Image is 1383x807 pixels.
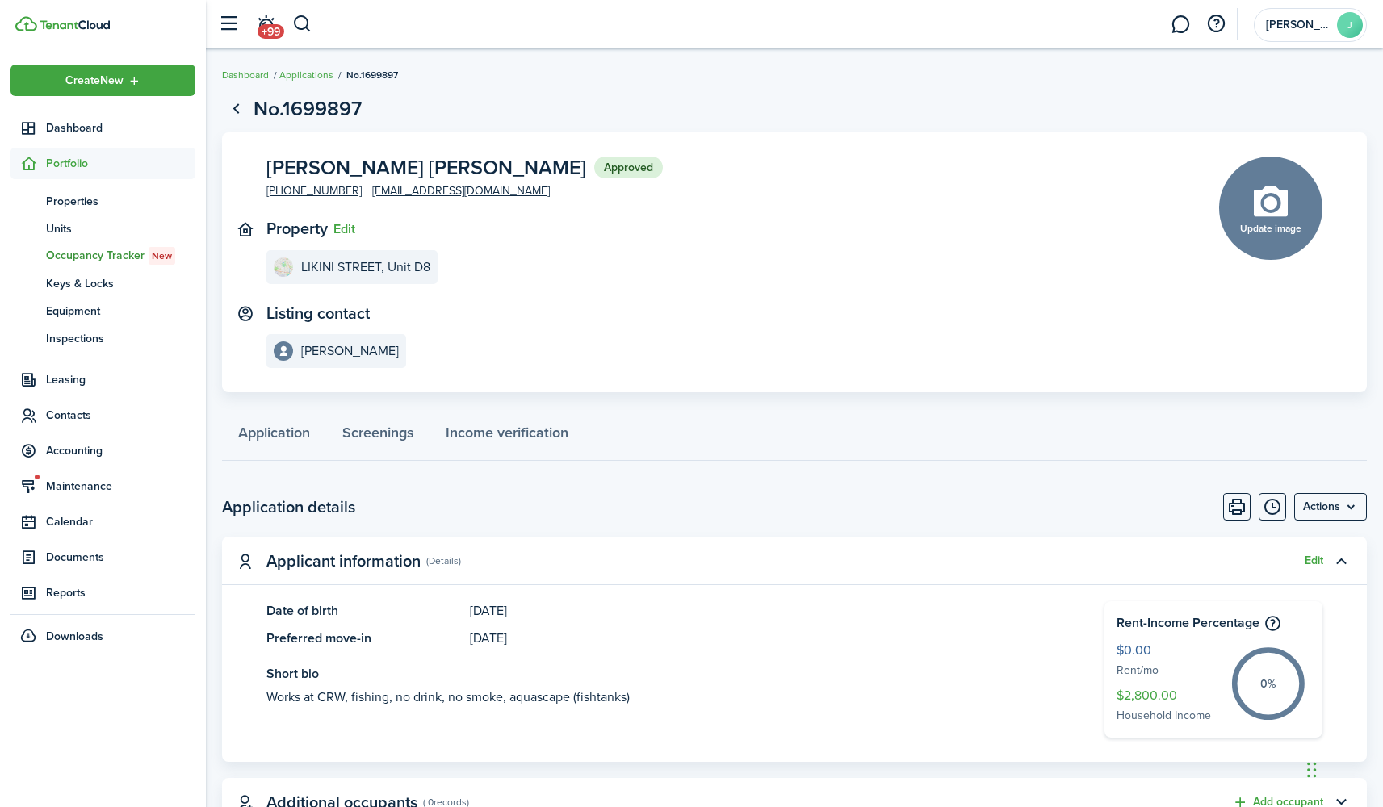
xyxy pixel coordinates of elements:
a: Applications [279,68,333,82]
a: Messaging [1165,4,1196,45]
button: Toggle accordion [1327,547,1355,575]
span: Downloads [46,628,103,645]
span: $0.00 [1117,641,1217,662]
span: Reports [46,584,195,601]
a: [EMAIL_ADDRESS][DOMAIN_NAME] [372,182,550,199]
span: Properties [46,193,195,210]
a: Screenings [326,412,430,461]
panel-main-subtitle: (Details) [426,554,461,568]
a: Properties [10,187,195,215]
span: Contacts [46,407,195,424]
a: Inspections [10,324,195,352]
button: Open resource center [1202,10,1230,38]
text-item: Listing contact [266,304,370,323]
span: New [152,249,172,263]
button: Edit [333,222,355,236]
panel-main-title: Applicant information [266,552,421,571]
span: [PERSON_NAME] [PERSON_NAME] [266,157,586,178]
span: Accounting [46,442,195,459]
a: Keys & Locks [10,270,195,297]
a: Dashboard [10,112,195,144]
span: +99 [258,24,284,39]
img: TenantCloud [40,20,110,30]
e-details-info-title: [PERSON_NAME] [301,344,399,358]
button: Open sidebar [213,9,244,40]
iframe: Chat Widget [1302,730,1383,807]
span: Rent/mo [1117,662,1217,680]
button: Timeline [1259,493,1286,521]
span: Units [46,220,195,237]
button: Open menu [10,65,195,96]
span: No.1699897 [346,68,398,82]
span: Occupancy Tracker [46,247,195,265]
span: Calendar [46,513,195,530]
h1: No.1699897 [254,94,362,124]
a: Income verification [430,412,585,461]
status: Approved [594,157,663,179]
panel-main-description: [DATE] [470,629,1056,648]
e-details-info-title: LIKINI STREET, Unit D8 [301,260,430,274]
h4: Rent-Income Percentage [1117,613,1310,633]
a: Dashboard [222,68,269,82]
panel-main-description: [DATE] [470,601,1056,621]
a: Notifications [250,4,281,45]
img: LIKINI STREET [274,257,293,277]
span: Dashboard [46,119,195,136]
button: Open menu [1294,493,1367,521]
panel-main-title: Date of birth [266,601,462,621]
see-more: Works at CRW, fishing, no drink, no smoke, aquascape (fishtanks) [266,688,1056,707]
a: Equipment [10,297,195,324]
menu-btn: Actions [1294,493,1367,521]
a: Occupancy TrackerNew [10,242,195,270]
button: Print [1223,493,1251,521]
text-item: Property [266,220,328,238]
a: Units [10,215,195,242]
button: Update image [1219,157,1322,260]
span: Portfolio [46,155,195,172]
div: Drag [1307,746,1317,794]
span: JOYCELYNN [1266,19,1331,31]
span: Keys & Locks [46,275,195,292]
a: Go back [222,95,249,123]
span: Documents [46,549,195,566]
img: TenantCloud [15,16,37,31]
span: $2,800.00 [1117,686,1217,707]
panel-main-title: Short bio [266,664,1056,684]
panel-main-title: Preferred move-in [266,629,462,648]
a: Reports [10,577,195,608]
span: Household Income [1117,707,1217,725]
span: Inspections [46,330,195,347]
avatar-text: J [1337,12,1363,38]
span: Create New [65,75,124,86]
a: [PHONE_NUMBER] [266,182,362,199]
span: Maintenance [46,478,195,495]
button: Search [292,10,312,38]
h2: Application details [222,495,355,519]
button: Edit [1305,554,1323,567]
panel-main-body: Toggle accordion [222,601,1367,762]
span: Equipment [46,303,195,320]
a: Application [222,412,326,461]
span: Leasing [46,371,195,388]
